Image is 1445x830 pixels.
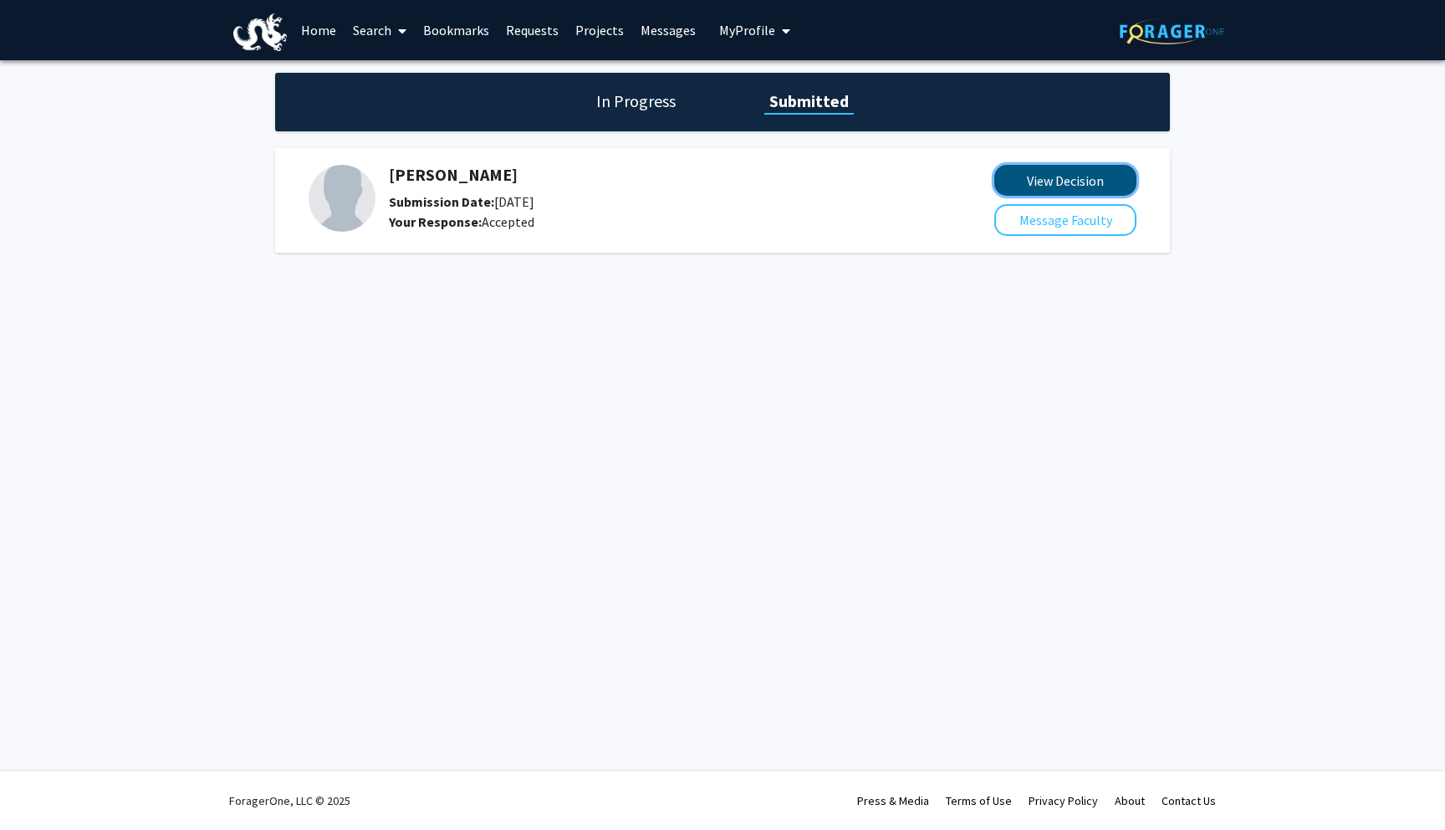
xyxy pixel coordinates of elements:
a: Search [345,1,415,59]
div: Accepted [389,212,906,232]
h5: [PERSON_NAME] [389,165,906,185]
a: Projects [567,1,632,59]
a: Message Faculty [994,212,1136,228]
b: Submission Date: [389,193,494,210]
b: Your Response: [389,213,482,230]
a: Messages [632,1,704,59]
img: Profile Picture [309,165,375,232]
div: [DATE] [389,192,906,212]
a: Bookmarks [415,1,498,59]
h1: Submitted [764,90,854,113]
a: Terms of Use [946,793,1012,808]
img: ForagerOne Logo [1120,18,1224,44]
a: About [1115,793,1145,808]
a: Contact Us [1162,793,1216,808]
a: Press & Media [857,793,929,808]
span: My Profile [719,22,775,38]
div: ForagerOne, LLC © 2025 [229,771,350,830]
button: Message Faculty [994,204,1136,236]
button: View Decision [994,165,1136,196]
a: Requests [498,1,567,59]
a: Privacy Policy [1029,793,1098,808]
iframe: Chat [13,755,71,817]
h1: In Progress [591,90,681,113]
img: Drexel University Logo [233,13,287,51]
a: Home [293,1,345,59]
